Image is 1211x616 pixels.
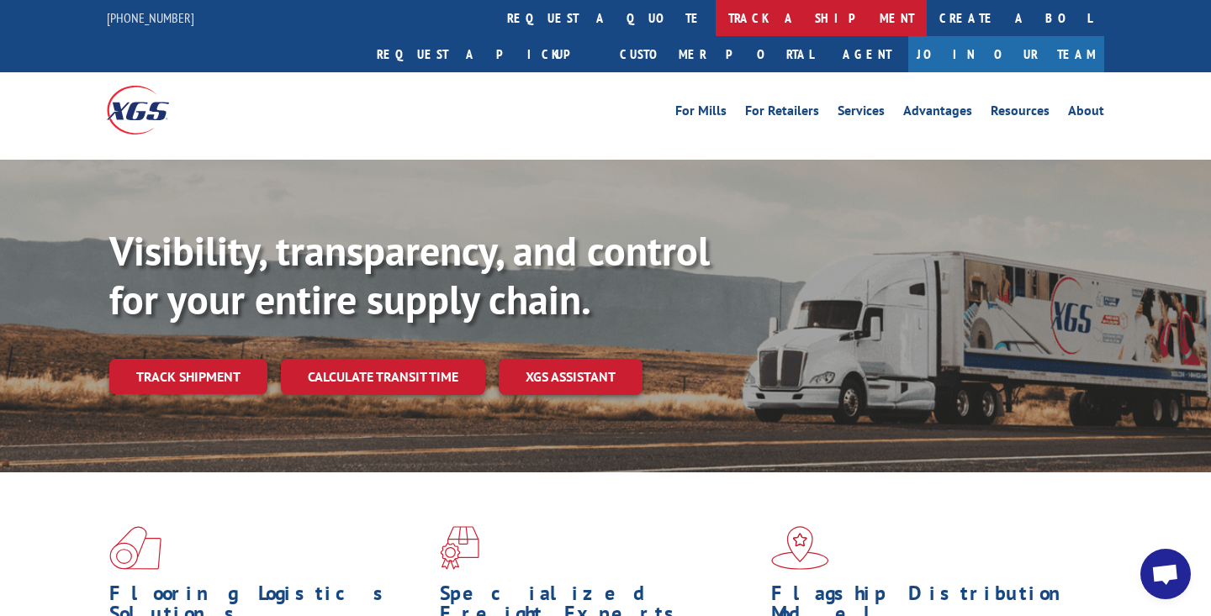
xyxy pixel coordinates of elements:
a: Join Our Team [908,36,1104,72]
a: Resources [991,104,1050,123]
a: Request a pickup [364,36,607,72]
a: For Mills [675,104,727,123]
a: Customer Portal [607,36,826,72]
img: xgs-icon-flagship-distribution-model-red [771,526,829,570]
a: [PHONE_NUMBER] [107,9,194,26]
b: Visibility, transparency, and control for your entire supply chain. [109,224,710,325]
a: About [1068,104,1104,123]
div: Open chat [1140,549,1191,599]
a: Advantages [903,104,972,123]
a: Services [838,104,885,123]
a: Track shipment [109,359,267,394]
a: Agent [826,36,908,72]
a: For Retailers [745,104,819,123]
a: Calculate transit time [281,359,485,395]
img: xgs-icon-focused-on-flooring-red [440,526,479,570]
a: XGS ASSISTANT [499,359,643,395]
img: xgs-icon-total-supply-chain-intelligence-red [109,526,161,570]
